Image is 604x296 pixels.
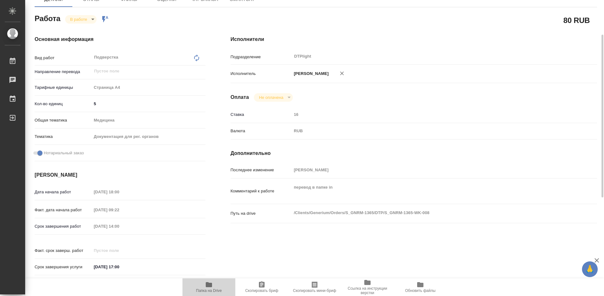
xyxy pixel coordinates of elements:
span: Скопировать мини-бриф [293,288,336,293]
div: В работе [254,93,293,102]
h4: Дополнительно [231,150,597,157]
input: Пустое поле [292,165,567,174]
p: Направление перевода [35,69,92,75]
p: [PERSON_NAME] [292,71,329,77]
p: Валюта [231,128,292,134]
button: Не оплачена [257,95,285,100]
p: Тематика [35,134,92,140]
textarea: /Clients/Generium/Orders/S_GNRM-1365/DTP/S_GNRM-1365-WK-008 [292,208,567,218]
h2: Работа [35,12,60,24]
button: Ссылка на инструкции верстки [341,278,394,296]
input: Пустое поле [292,110,567,119]
p: Вид работ [35,55,92,61]
input: Пустое поле [92,187,147,196]
div: RUB [292,126,567,136]
div: В работе [65,15,97,24]
input: Пустое поле [92,205,147,214]
button: В работе [68,17,89,22]
div: Документация для рег. органов [92,131,205,142]
h4: Основная информация [35,36,205,43]
p: Кол-во единиц [35,101,92,107]
span: 🙏 [584,263,595,276]
h2: 80 RUB [563,15,590,26]
span: Ссылка на инструкции верстки [345,286,390,295]
input: Пустое поле [92,246,147,255]
input: Пустое поле [93,67,191,75]
span: Скопировать бриф [245,288,278,293]
h4: [PERSON_NAME] [35,171,205,179]
h4: Оплата [231,94,249,101]
button: Удалить исполнителя [335,66,349,80]
p: Срок завершения работ [35,223,92,230]
p: Исполнитель [231,71,292,77]
input: ✎ Введи что-нибудь [92,99,205,108]
button: Скопировать бриф [235,278,288,296]
button: Обновить файлы [394,278,447,296]
span: Нотариальный заказ [44,150,84,156]
input: Пустое поле [92,222,147,231]
p: Ставка [231,111,292,118]
button: 🙏 [582,261,598,277]
h4: Исполнители [231,36,597,43]
p: Общая тематика [35,117,92,123]
input: ✎ Введи что-нибудь [92,262,147,271]
p: Тарифные единицы [35,84,92,91]
p: Дата начала работ [35,189,92,195]
div: Страница А4 [92,82,205,93]
span: Обновить файлы [405,288,436,293]
p: Путь на drive [231,210,292,217]
p: Последнее изменение [231,167,292,173]
p: Подразделение [231,54,292,60]
p: Срок завершения услуги [35,264,92,270]
textarea: перевод в папке in [292,182,567,199]
button: Скопировать мини-бриф [288,278,341,296]
span: Папка на Drive [196,288,222,293]
p: Факт. дата начала работ [35,207,92,213]
p: Комментарий к работе [231,188,292,194]
div: Медицина [92,115,205,126]
button: Папка на Drive [182,278,235,296]
p: Факт. срок заверш. работ [35,248,92,254]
